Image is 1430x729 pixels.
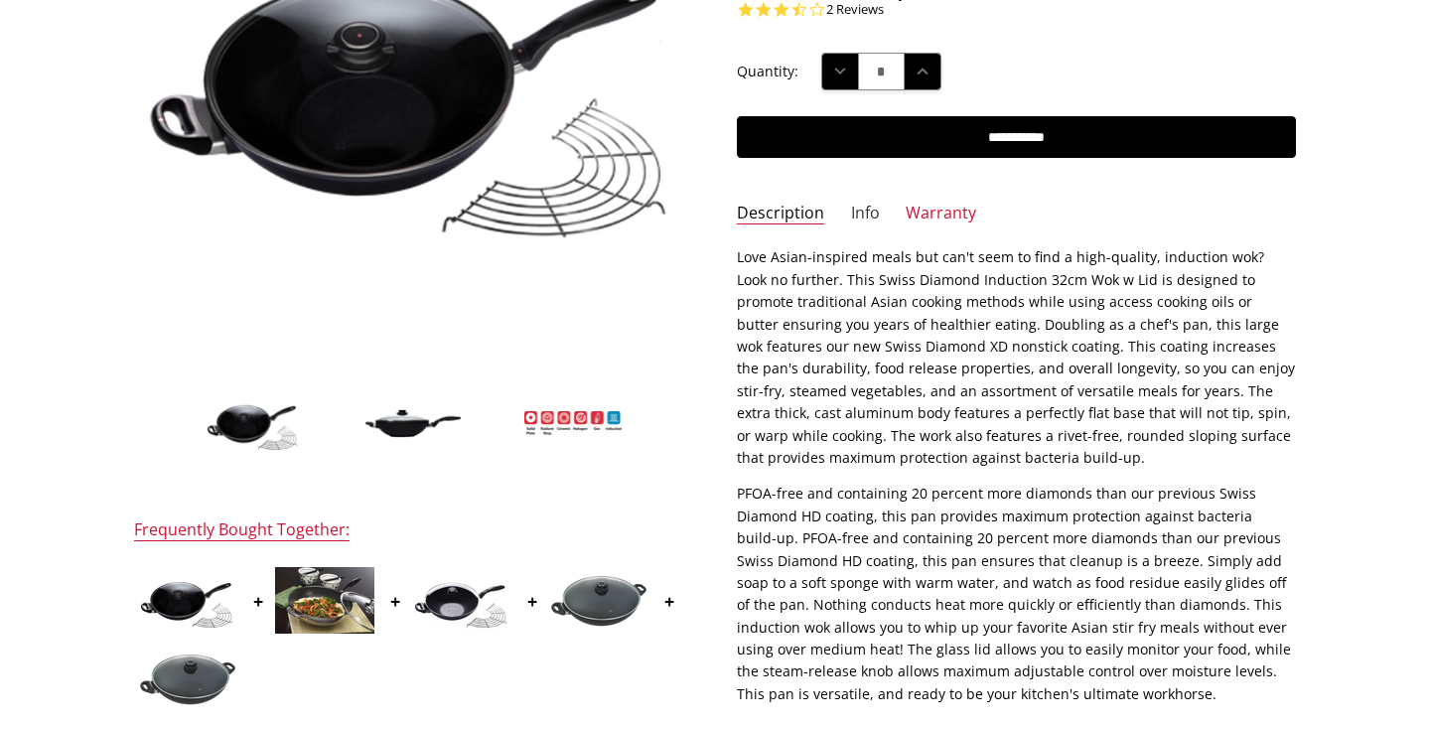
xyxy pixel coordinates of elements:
[737,246,1296,469] p: Love Asian-inspired meals but can't seem to find a high-quality, induction wok? Look no further. ...
[204,389,303,457] img: XD Induction Nonstick Wok with Lid - 32cm X 9.5cm 5L (15cm FLAT SOLID BASE)
[737,203,824,225] a: Description
[275,567,374,634] img: XD Nonstick Clad Induction 32cm x 9.5cm 5.5L WOK + LID
[737,483,1296,705] p: PFOA-free and containing 20 percent more diamonds than our previous Swiss Diamond HD coating, thi...
[906,203,976,225] a: Warranty
[138,653,237,706] img: XD Induction Wok with Lid with Lid & Tempura Rack - 36cm X 9.5cm 6L (18cm FLAT SOLID BASE)
[826,1,884,19] a: 2 reviews
[412,567,511,634] img: Swiss Diamond HD Nonstick Wok + rack 32 x 9.5cm 5L (15cm Flat Solid Base) with Glass vented Lid *...
[523,410,623,436] img: XD Induction Nonstick Wok with Lid - 32cm X 9.5cm 5L (15cm FLAT SOLID BASE)
[134,519,350,542] div: Frequently Bought Together:
[549,574,648,628] img: XD Nonstick Wok with Lid & Tempura Rack - 36cm X 9.5cm 6L (18cm FLAT SOLID BASE)
[851,203,880,225] a: Info
[737,61,798,82] label: Quantity:
[138,567,237,634] img: XD Nonstick Wok w Lid - 32cm X 9.5cm 5L (15cm FLAT SOLID BASE)
[363,407,463,439] img: XD Induction Nonstick Wok with Lid - 32cm X 9.5cm 5L (15cm FLAT SOLID BASE)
